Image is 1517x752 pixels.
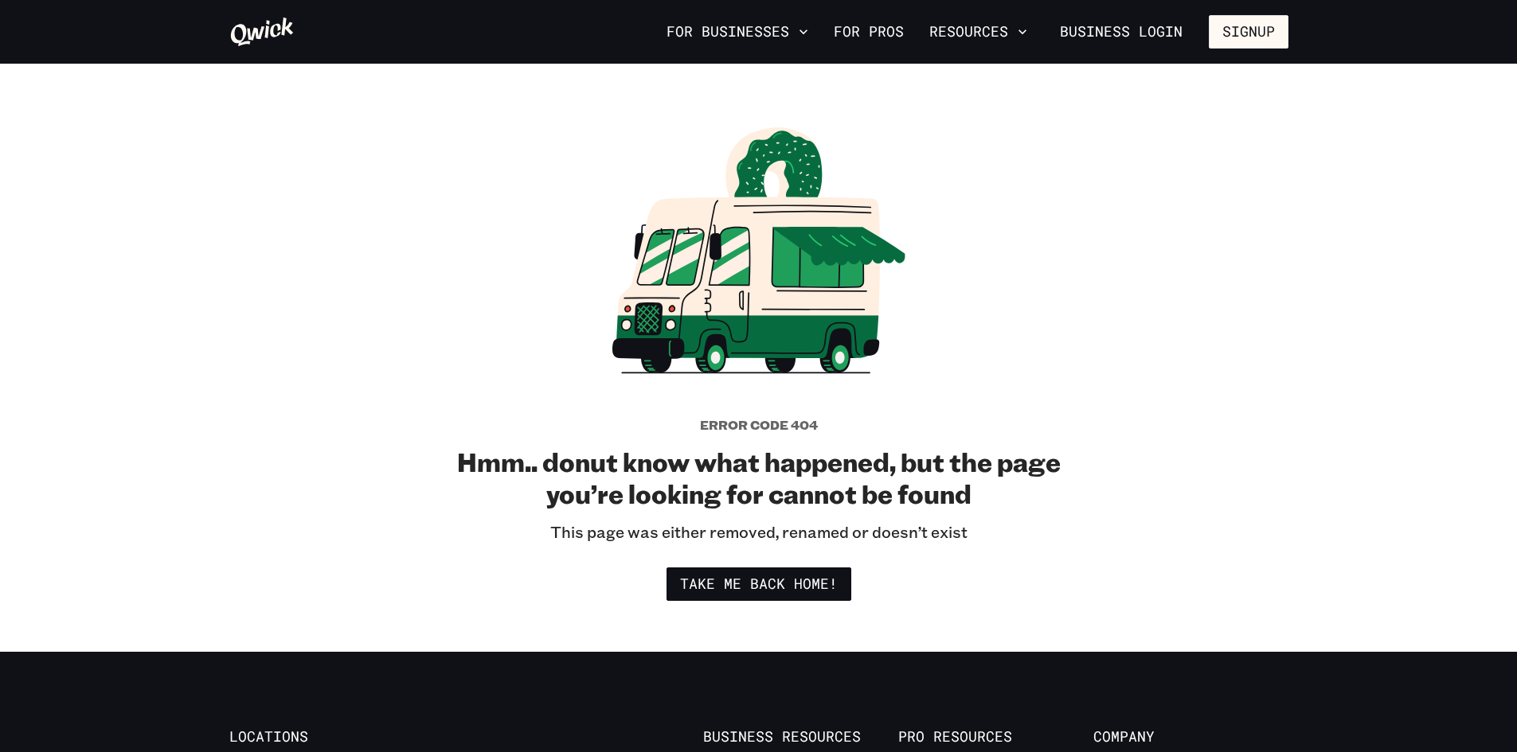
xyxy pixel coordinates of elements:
h5: Error code 404 [700,417,818,433]
a: Business Login [1046,15,1196,49]
button: Signup [1209,15,1288,49]
span: Locations [229,728,424,746]
span: Company [1093,728,1288,746]
span: Pro Resources [898,728,1093,746]
a: Take me back home! [667,567,851,601]
a: For Pros [827,18,910,45]
h2: Hmm.. donut know what happened, but the page you’re looking for cannot be found [456,446,1062,509]
span: Business Resources [703,728,898,746]
button: For Businesses [660,18,815,45]
p: This page was either removed, renamed or doesn’t exist [550,522,968,542]
button: Resources [923,18,1034,45]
